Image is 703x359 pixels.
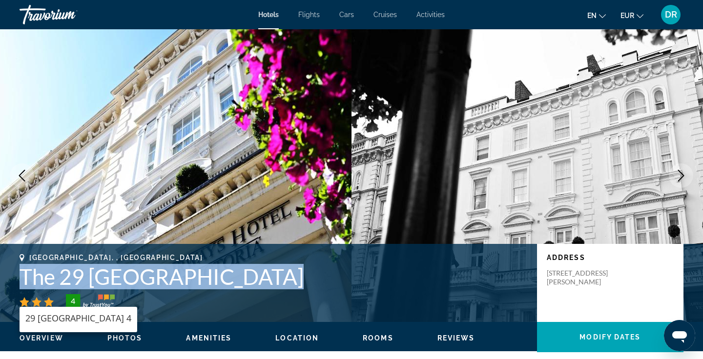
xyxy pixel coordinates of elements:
[10,163,34,188] button: Previous image
[579,333,641,341] span: Modify Dates
[665,10,677,20] span: DR
[437,334,475,342] button: Reviews
[66,294,115,310] img: TrustYou guest rating badge
[547,269,625,286] p: [STREET_ADDRESS][PERSON_NAME]
[620,8,643,22] button: Change currency
[20,307,137,332] div: 29 [GEOGRAPHIC_DATA] 4
[658,4,683,25] button: User Menu
[107,334,143,342] span: Photos
[363,334,393,342] span: Rooms
[186,334,231,342] button: Amenities
[620,12,634,20] span: EUR
[107,334,143,342] button: Photos
[298,11,320,19] a: Flights
[275,334,319,342] span: Location
[416,11,445,19] a: Activities
[537,322,683,352] button: Modify Dates
[669,163,693,188] button: Next image
[547,254,674,261] p: Address
[20,334,63,342] span: Overview
[437,334,475,342] span: Reviews
[20,264,527,289] h1: The 29 [GEOGRAPHIC_DATA]
[20,2,117,27] a: Travorium
[664,320,695,351] iframe: Кнопка запуска окна обмена сообщениями
[63,295,83,307] div: 4
[373,11,397,19] a: Cruises
[363,334,393,342] button: Rooms
[587,8,606,22] button: Change language
[20,334,63,342] button: Overview
[339,11,354,19] a: Cars
[258,11,279,19] a: Hotels
[275,334,319,342] button: Location
[587,12,597,20] span: en
[29,254,203,261] span: [GEOGRAPHIC_DATA], , [GEOGRAPHIC_DATA]
[186,334,231,342] span: Amenities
